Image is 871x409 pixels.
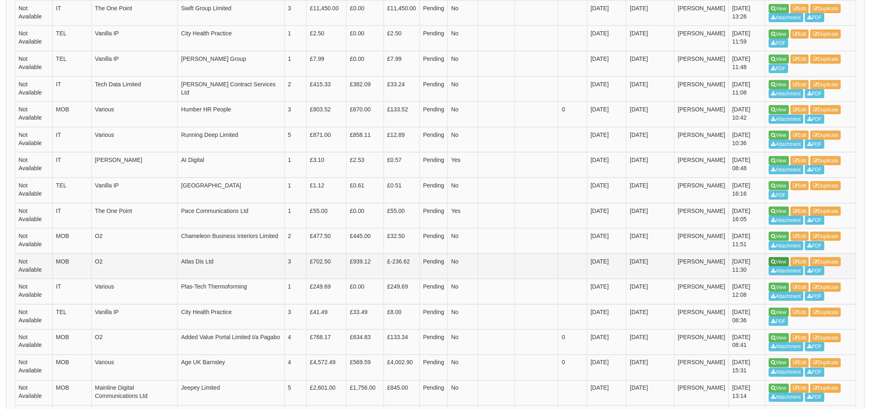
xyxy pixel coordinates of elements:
td: £249.69 [384,279,419,305]
td: Pending [419,0,447,26]
td: No [448,279,478,305]
td: [DATE] 10:42 [729,102,766,127]
td: O2 [91,229,178,254]
td: Added Value Portal Limited t/a Pagabo [178,330,284,355]
td: 1 [284,51,307,76]
a: Duplicate [810,4,841,13]
td: [DATE] [587,26,626,51]
td: £7.99 [307,51,347,76]
td: [PERSON_NAME] Contract Services Ltd [178,76,284,102]
a: Edit [791,55,809,64]
a: Duplicate [810,105,841,114]
td: [GEOGRAPHIC_DATA] [178,178,284,203]
td: £768.17 [307,330,347,355]
a: Attachment [769,89,803,98]
td: Vanilla IP [91,178,178,203]
td: [DATE] 12:08 [729,279,766,305]
td: Not Available [15,229,53,254]
a: PDF [805,342,824,351]
a: PDF [805,165,824,174]
td: Various [91,127,178,153]
td: [DATE] 08:41 [729,330,766,355]
td: Pending [419,203,447,229]
td: Not Available [15,254,53,279]
a: View [769,333,789,342]
a: PDF [769,317,788,326]
a: View [769,257,789,266]
a: Attachment [769,115,803,124]
td: £382.09 [347,76,384,102]
a: View [769,384,789,393]
td: [PERSON_NAME] [675,26,729,51]
td: £702.50 [307,254,347,279]
td: [DATE] [626,330,675,355]
td: [DATE] [626,355,675,381]
td: [DATE] [587,380,626,406]
td: Pending [419,330,447,355]
a: Attachment [769,342,803,351]
a: Duplicate [810,181,841,190]
td: [DATE] [587,153,626,178]
td: No [448,330,478,355]
td: Not Available [15,127,53,153]
td: £858.11 [347,127,384,153]
a: Edit [791,30,809,39]
a: Edit [791,257,809,266]
td: TEL [52,178,91,203]
td: Pending [419,127,447,153]
td: [DATE] [626,153,675,178]
td: Mainline Digital Communications Ltd [91,380,178,406]
td: £8.00 [384,304,419,330]
a: PDF [769,191,788,200]
a: View [769,308,789,317]
td: £803.52 [307,102,347,127]
a: Duplicate [810,131,841,140]
td: Pending [419,51,447,76]
td: [DATE] 11:51 [729,229,766,254]
td: The One Point [91,0,178,26]
td: [PERSON_NAME] Group [178,51,284,76]
td: Pending [419,26,447,51]
td: £133.52 [384,102,419,127]
td: [DATE] [626,203,675,229]
td: £-236.62 [384,254,419,279]
td: 3 [284,254,307,279]
td: £11,450.00 [307,0,347,26]
a: PDF [805,393,824,402]
td: £55.00 [307,203,347,229]
td: No [448,380,478,406]
td: [PERSON_NAME] [91,153,178,178]
td: Not Available [15,203,53,229]
td: Not Available [15,102,53,127]
td: £4,572.49 [307,355,347,381]
td: Not Available [15,51,53,76]
td: £445.00 [347,229,384,254]
td: Pending [419,279,447,305]
td: 3 [284,102,307,127]
a: Edit [791,181,809,190]
td: 1 [284,26,307,51]
td: [DATE] [587,330,626,355]
a: Duplicate [810,257,841,266]
a: Duplicate [810,207,841,216]
a: Attachment [769,165,803,174]
td: Vanilla IP [91,26,178,51]
td: Not Available [15,76,53,102]
td: MOB [52,229,91,254]
td: £0.00 [347,0,384,26]
td: MOB [52,254,91,279]
a: View [769,156,789,165]
td: [DATE] [626,51,675,76]
a: View [769,181,789,190]
td: [PERSON_NAME] [675,178,729,203]
td: Pending [419,178,447,203]
td: £0.00 [347,203,384,229]
a: PDF [805,216,824,225]
td: 3 [284,304,307,330]
td: [PERSON_NAME] [675,229,729,254]
td: [DATE] [626,76,675,102]
a: Edit [791,80,809,89]
a: Duplicate [810,156,841,165]
td: Pending [419,380,447,406]
td: £33.24 [384,76,419,102]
